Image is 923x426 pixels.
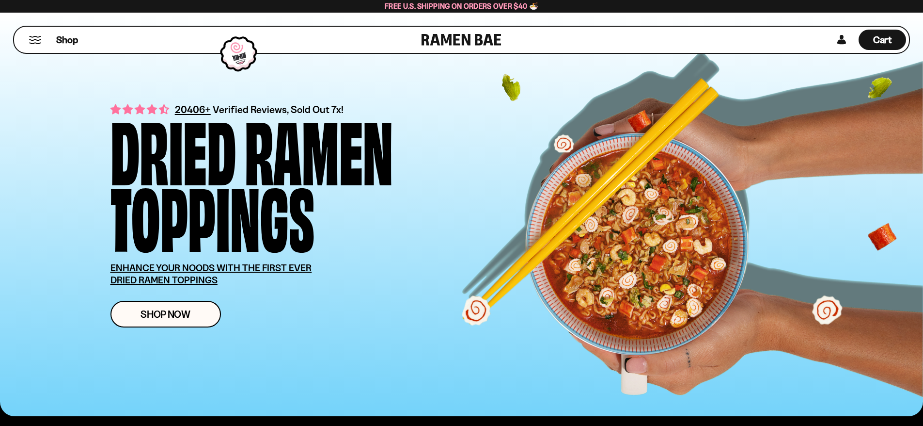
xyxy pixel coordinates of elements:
button: Mobile Menu Trigger [29,36,42,44]
a: Shop [56,30,78,50]
span: Cart [873,34,892,46]
div: Toppings [110,181,314,247]
u: ENHANCE YOUR NOODS WITH THE FIRST EVER DRIED RAMEN TOPPINGS [110,262,312,286]
div: Cart [859,27,906,53]
span: Shop [56,33,78,47]
span: Free U.S. Shipping on Orders over $40 🍜 [385,1,538,11]
div: Ramen [245,115,393,181]
span: Shop Now [141,309,190,319]
a: Shop Now [110,301,221,328]
div: Dried [110,115,236,181]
